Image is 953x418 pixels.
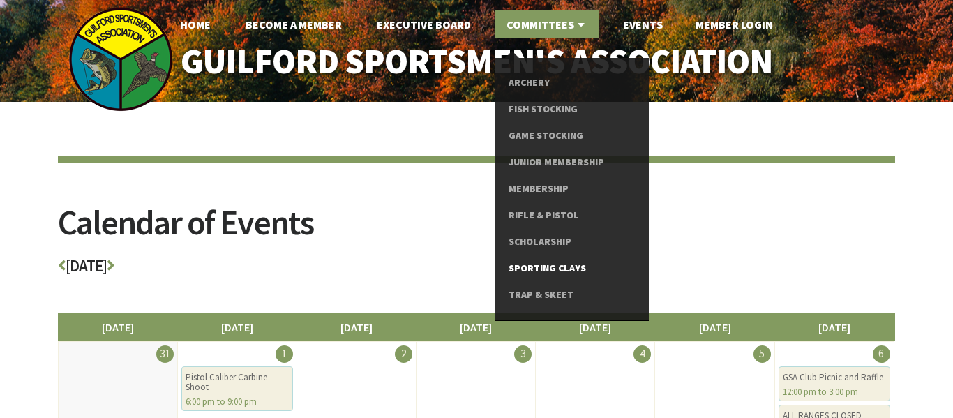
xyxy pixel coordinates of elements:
[509,149,633,176] a: Junior Membership
[156,345,174,363] div: 31
[509,70,633,96] a: Archery
[177,313,297,341] li: [DATE]
[186,397,289,407] div: 6:00 pm to 9:00 pm
[58,313,178,341] li: [DATE]
[495,10,599,38] a: Committees
[395,345,412,363] div: 2
[509,255,633,282] a: Sporting Clays
[509,96,633,123] a: Fish Stocking
[509,202,633,229] a: Rifle & Pistol
[151,32,802,91] a: Guilford Sportsmen's Association
[873,345,890,363] div: 6
[535,313,655,341] li: [DATE]
[58,257,895,282] h3: [DATE]
[416,313,536,341] li: [DATE]
[783,373,886,382] div: GSA Club Picnic and Raffle
[169,10,222,38] a: Home
[612,10,674,38] a: Events
[684,10,784,38] a: Member Login
[654,313,774,341] li: [DATE]
[753,345,771,363] div: 5
[276,345,293,363] div: 1
[58,205,895,257] h2: Calendar of Events
[509,282,633,308] a: Trap & Skeet
[186,373,289,392] div: Pistol Caliber Carbine Shoot
[774,313,894,341] li: [DATE]
[514,345,532,363] div: 3
[234,10,353,38] a: Become A Member
[366,10,482,38] a: Executive Board
[783,387,886,397] div: 12:00 pm to 3:00 pm
[509,123,633,149] a: Game Stocking
[68,7,173,112] img: logo_sm.png
[633,345,651,363] div: 4
[509,176,633,202] a: Membership
[509,229,633,255] a: Scholarship
[297,313,417,341] li: [DATE]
